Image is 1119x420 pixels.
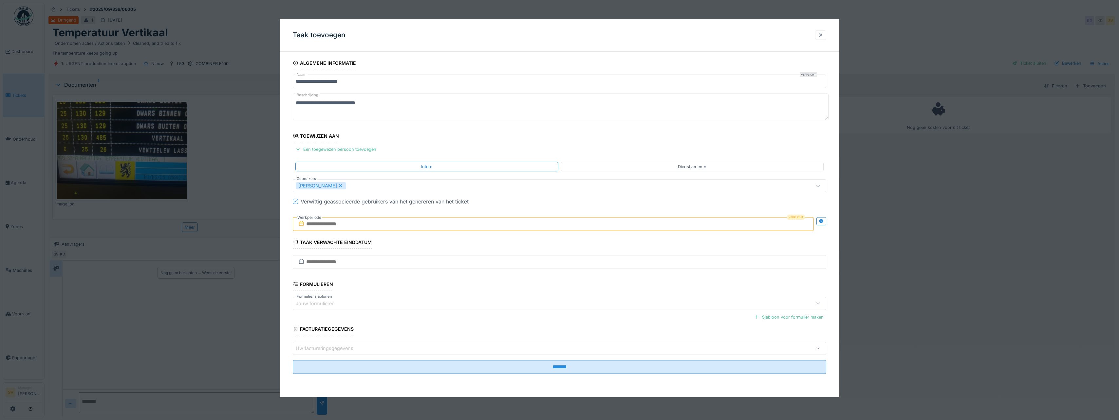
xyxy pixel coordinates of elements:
h3: Taak toevoegen [293,31,345,39]
div: Formulieren [293,279,333,290]
label: Beschrijving [295,91,320,99]
div: Algemene informatie [293,58,356,69]
div: Toewijzen aan [293,131,339,142]
label: Formulier sjablonen [295,294,333,299]
label: Gebruikers [295,176,317,182]
div: Uw factureringsgegevens [296,345,363,352]
div: Taak verwachte einddatum [293,237,372,249]
div: Verplicht [800,72,817,77]
label: Werkperiode [297,214,322,221]
div: Verplicht [787,215,805,220]
div: Sjabloon voor formulier maken [752,313,826,322]
div: Verwittig geassocieerde gebruikers van het genereren van het ticket [301,198,469,205]
div: Intern [421,163,433,169]
label: Naam [295,72,308,78]
div: Jouw formulieren [296,300,344,307]
div: Een toegewezen persoon toevoegen [293,145,379,154]
div: Facturatiegegevens [293,324,354,335]
div: [PERSON_NAME] [296,182,346,189]
div: Dienstverlener [678,163,706,169]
